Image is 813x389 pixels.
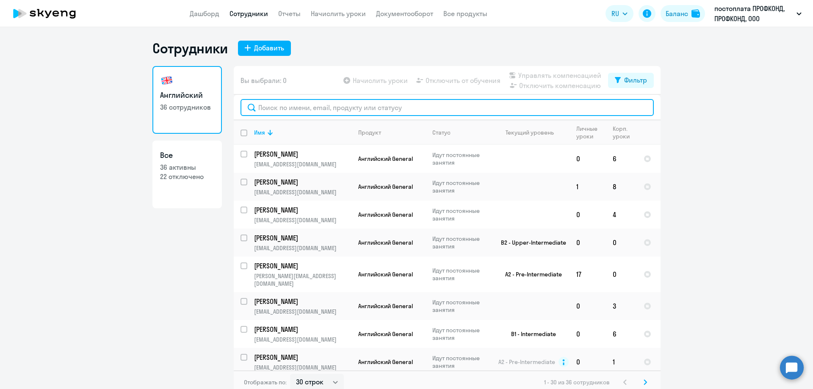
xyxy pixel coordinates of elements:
[376,9,433,18] a: Документооборот
[710,3,806,24] button: постоплата ПРОФКОНД, ПРОФКОНД, ООО
[190,9,219,18] a: Дашборд
[432,298,490,314] p: Идут постоянные занятия
[606,348,637,376] td: 1
[254,297,350,306] p: [PERSON_NAME]
[160,172,214,181] p: 22 отключено
[152,40,228,57] h1: Сотрудники
[254,261,351,270] a: [PERSON_NAME]
[254,364,351,371] p: [EMAIL_ADDRESS][DOMAIN_NAME]
[254,272,351,287] p: [PERSON_NAME][EMAIL_ADDRESS][DOMAIN_NAME]
[432,179,490,194] p: Идут постоянные занятия
[254,325,350,334] p: [PERSON_NAME]
[714,3,793,24] p: постоплата ПРОФКОНД, ПРОФКОНД, ООО
[608,73,654,88] button: Фильтр
[606,201,637,229] td: 4
[230,9,268,18] a: Сотрудники
[254,297,351,306] a: [PERSON_NAME]
[160,163,214,172] p: 36 активны
[254,177,350,187] p: [PERSON_NAME]
[570,229,606,257] td: 0
[432,129,451,136] div: Статус
[570,145,606,173] td: 0
[606,320,637,348] td: 6
[611,8,619,19] span: RU
[570,348,606,376] td: 0
[278,9,301,18] a: Отчеты
[358,358,413,366] span: Английский General
[254,149,351,159] a: [PERSON_NAME]
[358,330,413,338] span: Английский General
[254,129,351,136] div: Имя
[254,325,351,334] a: [PERSON_NAME]
[498,358,555,366] span: A2 - Pre-Intermediate
[254,160,351,168] p: [EMAIL_ADDRESS][DOMAIN_NAME]
[606,145,637,173] td: 6
[606,173,637,201] td: 8
[311,9,366,18] a: Начислить уроки
[254,188,351,196] p: [EMAIL_ADDRESS][DOMAIN_NAME]
[491,257,570,292] td: A2 - Pre-Intermediate
[432,129,490,136] div: Статус
[576,125,600,140] div: Личные уроки
[160,150,214,161] h3: Все
[432,326,490,342] p: Идут постоянные занятия
[241,99,654,116] input: Поиск по имени, email, продукту или статусу
[570,173,606,201] td: 1
[443,9,487,18] a: Все продукты
[498,129,569,136] div: Текущий уровень
[624,75,647,85] div: Фильтр
[254,308,351,315] p: [EMAIL_ADDRESS][DOMAIN_NAME]
[238,41,291,56] button: Добавить
[606,229,637,257] td: 0
[254,205,350,215] p: [PERSON_NAME]
[358,270,413,278] span: Английский General
[244,378,287,386] span: Отображать по:
[432,267,490,282] p: Идут постоянные занятия
[544,378,610,386] span: 1 - 30 из 36 сотрудников
[254,233,350,243] p: [PERSON_NAME]
[254,261,350,270] p: [PERSON_NAME]
[254,233,351,243] a: [PERSON_NAME]
[613,125,631,140] div: Корп. уроки
[254,244,351,252] p: [EMAIL_ADDRESS][DOMAIN_NAME]
[152,66,222,134] a: Английский36 сотрудников
[691,9,700,18] img: balance
[254,353,351,362] a: [PERSON_NAME]
[254,177,351,187] a: [PERSON_NAME]
[358,183,413,190] span: Английский General
[491,229,570,257] td: B2 - Upper-Intermediate
[358,129,381,136] div: Продукт
[606,257,637,292] td: 0
[358,129,425,136] div: Продукт
[254,129,265,136] div: Имя
[432,151,490,166] p: Идут постоянные занятия
[152,141,222,208] a: Все36 активны22 отключено
[606,292,637,320] td: 3
[576,125,606,140] div: Личные уроки
[160,102,214,112] p: 36 сотрудников
[432,235,490,250] p: Идут постоянные занятия
[491,320,570,348] td: B1 - Intermediate
[506,129,554,136] div: Текущий уровень
[254,205,351,215] a: [PERSON_NAME]
[160,74,174,87] img: english
[358,211,413,218] span: Английский General
[160,90,214,101] h3: Английский
[358,155,413,163] span: Английский General
[432,207,490,222] p: Идут постоянные занятия
[254,353,350,362] p: [PERSON_NAME]
[661,5,705,22] button: Балансbalance
[254,216,351,224] p: [EMAIL_ADDRESS][DOMAIN_NAME]
[570,320,606,348] td: 0
[432,354,490,370] p: Идут постоянные занятия
[606,5,633,22] button: RU
[613,125,636,140] div: Корп. уроки
[254,149,350,159] p: [PERSON_NAME]
[358,302,413,310] span: Английский General
[570,292,606,320] td: 0
[254,43,284,53] div: Добавить
[241,75,287,86] span: Вы выбрали: 0
[358,239,413,246] span: Английский General
[254,336,351,343] p: [EMAIL_ADDRESS][DOMAIN_NAME]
